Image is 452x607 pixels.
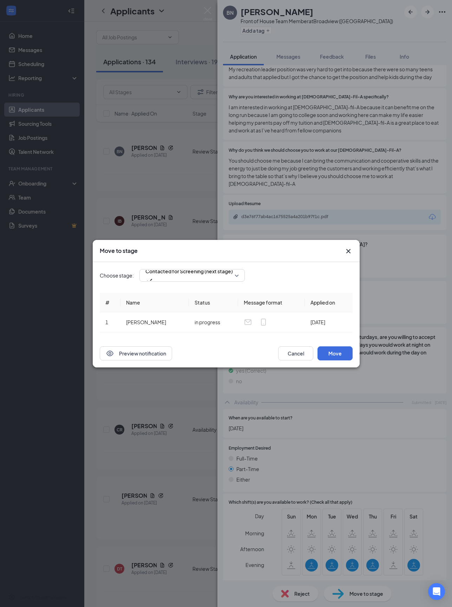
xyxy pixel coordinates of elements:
span: Choose stage: [100,272,134,279]
button: EyePreview notification [100,346,172,360]
h3: Move to stage [100,247,138,255]
th: # [100,293,120,312]
th: Applied on [304,293,352,312]
th: Name [120,293,189,312]
svg: MobileSms [259,318,268,326]
th: Status [189,293,238,312]
svg: Email [244,318,252,326]
span: Contacted for Screening (next stage) [145,266,233,276]
div: Open Intercom Messenger [428,583,445,600]
td: [DATE] [304,312,352,332]
button: Cancel [278,346,313,360]
button: Close [344,247,353,255]
td: [PERSON_NAME] [120,312,189,332]
svg: Eye [106,349,114,358]
td: in progress [189,312,238,332]
svg: Cross [344,247,353,255]
th: Message format [238,293,305,312]
button: Move [317,346,353,360]
svg: Checkmark [145,276,154,285]
span: 1 [105,319,108,325]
